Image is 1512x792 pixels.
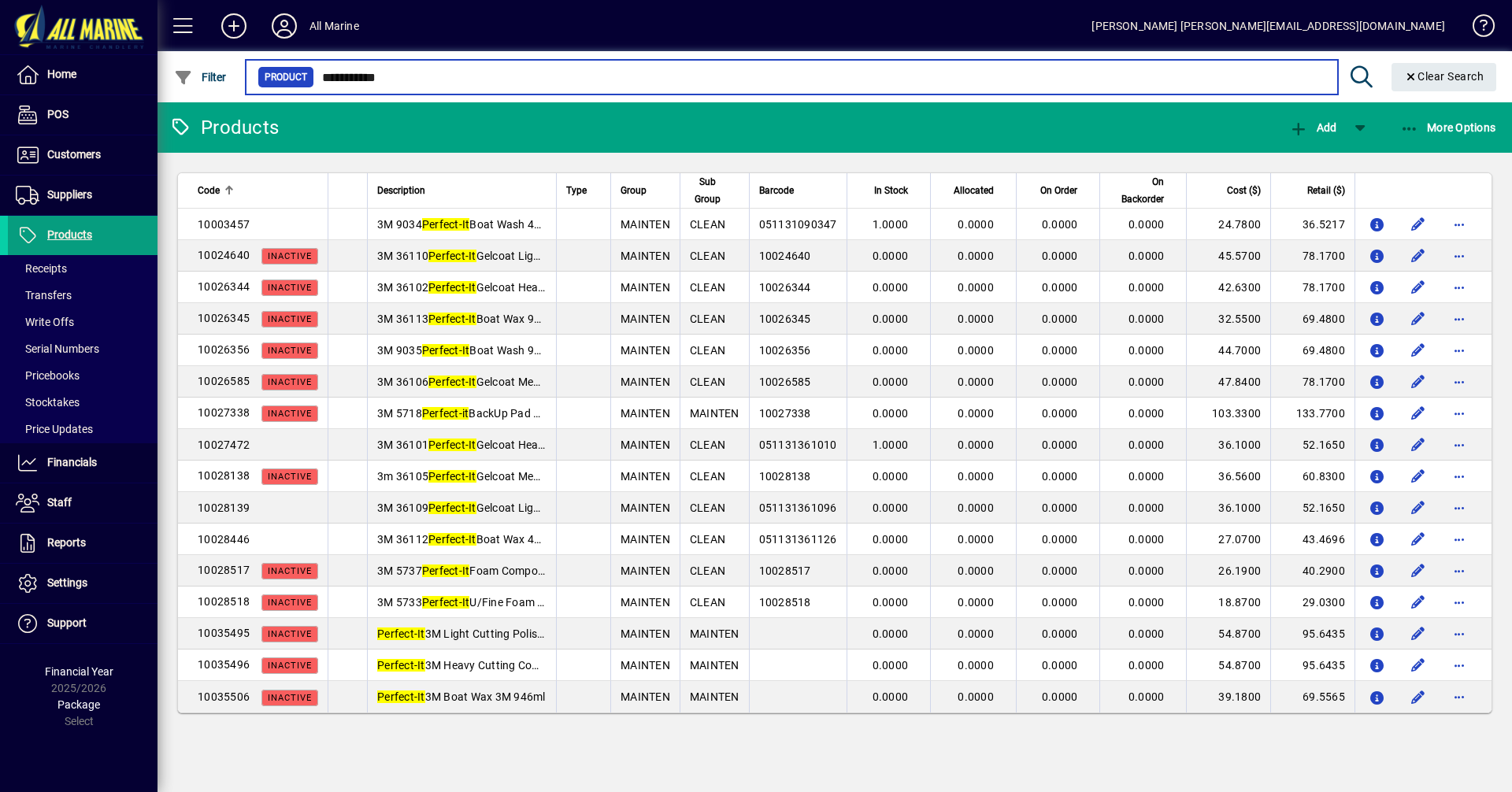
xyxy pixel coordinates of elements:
[422,218,470,231] em: Perfect-It
[45,665,113,678] span: Financial Year
[1406,684,1431,709] button: Edit
[621,376,670,388] span: MAINTEN
[954,182,994,199] span: Allocated
[8,389,157,416] a: Stocktakes
[1270,429,1354,461] td: 52.1650
[1447,306,1472,331] button: More options
[1406,401,1431,426] button: Edit
[621,281,670,294] span: MAINTEN
[621,501,670,514] span: MAINTEN
[8,604,157,643] a: Support
[1042,501,1078,514] span: 0.0000
[198,280,250,293] span: 10026344
[1186,366,1270,398] td: 47.8400
[690,470,725,483] span: CLEAN
[198,375,250,387] span: 10026585
[1128,250,1165,262] span: 0.0000
[1042,250,1078,262] span: 0.0000
[47,496,72,509] span: Staff
[1042,627,1078,640] span: 0.0000
[958,250,994,262] span: 0.0000
[422,564,470,577] em: Perfect-It
[1042,218,1078,231] span: 0.0000
[1128,344,1165,357] span: 0.0000
[198,249,250,261] span: 10024640
[198,533,250,546] span: 10028446
[1026,182,1092,199] div: On Order
[198,439,250,451] span: 10027472
[958,596,994,609] span: 0.0000
[873,690,909,703] span: 0.0000
[690,439,725,451] span: CLEAN
[759,564,811,577] span: 10028517
[1186,461,1270,492] td: 36.5600
[377,281,637,294] span: 3M 36102 Gelcoat Heavy Cut Cmpd 946ml
[1128,533,1165,546] span: 0.0000
[873,218,909,231] span: 1.0000
[1406,338,1431,363] button: Edit
[1404,70,1484,83] span: Clear Search
[759,313,811,325] span: 10026345
[1270,398,1354,429] td: 133.7700
[690,173,725,208] span: Sub Group
[873,564,909,577] span: 0.0000
[1270,209,1354,240] td: 36.5217
[377,376,627,388] span: 3M 36106 Gelcoat Med Cut Cmpd 946ml
[1307,182,1345,199] span: Retail ($)
[1128,596,1165,609] span: 0.0000
[690,564,725,577] span: CLEAN
[377,439,637,451] span: 3M 36101 Gelcoat Heavy Cut Cmpd 473ml
[759,470,811,483] span: 10028138
[422,596,470,609] em: Perfect-It
[1270,524,1354,555] td: 43.4696
[268,346,312,356] span: Inactive
[958,470,994,483] span: 0.0000
[268,566,312,576] span: Inactive
[268,314,312,324] span: Inactive
[690,501,725,514] span: CLEAN
[958,407,994,420] span: 0.0000
[1461,3,1492,54] a: Knowledge Base
[1447,401,1472,426] button: More options
[428,313,476,325] em: Perfect-It
[1128,627,1165,640] span: 0.0000
[958,313,994,325] span: 0.0000
[1042,564,1078,577] span: 0.0000
[377,627,597,640] span: 3M Light Cutting Polish 3M 946ml
[198,343,250,356] span: 10026356
[1406,306,1431,331] button: Edit
[8,95,157,135] a: POS
[1406,495,1431,520] button: Edit
[958,218,994,231] span: 0.0000
[759,501,837,514] span: 051131361096
[377,564,595,577] span: 3M 5737 Foam Compounding Pad
[690,596,725,609] span: CLEAN
[209,12,259,40] button: Add
[958,344,994,357] span: 0.0000
[47,68,76,80] span: Home
[8,362,157,389] a: Pricebooks
[377,690,546,703] span: 3M Boat Wax 3M 946ml
[428,439,476,451] em: Perfect-It
[1128,564,1165,577] span: 0.0000
[873,344,909,357] span: 0.0000
[377,344,559,357] span: 3M 9035 Boat Wash 946ml
[265,69,307,85] span: Product
[690,250,725,262] span: CLEAN
[759,407,811,420] span: 10027338
[621,533,670,546] span: MAINTEN
[1406,432,1431,457] button: Edit
[377,659,608,672] span: 3M Heavy Cutting Compound 946ml
[16,316,74,328] span: Write Offs
[1042,470,1078,483] span: 0.0000
[377,659,425,672] em: Perfect-It
[47,616,87,629] span: Support
[268,409,312,419] span: Inactive
[1270,461,1354,492] td: 60.8300
[621,182,647,199] span: Group
[873,596,909,609] span: 0.0000
[47,148,101,161] span: Customers
[198,627,250,639] span: 10035495
[1406,527,1431,552] button: Edit
[428,250,476,262] em: Perfect-It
